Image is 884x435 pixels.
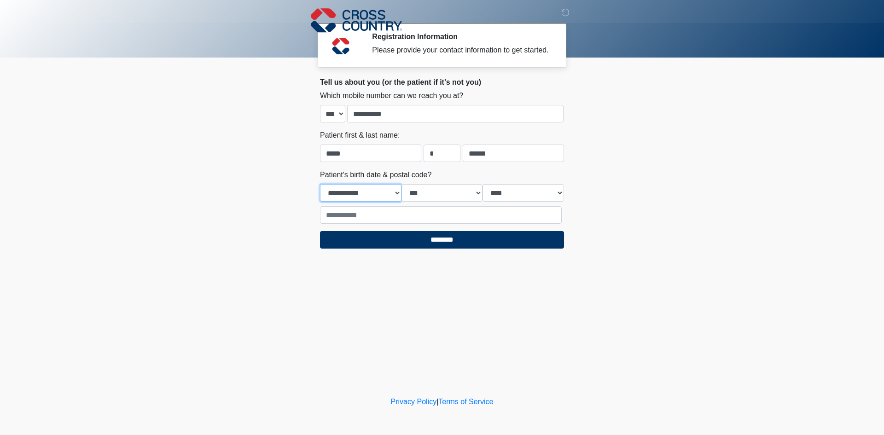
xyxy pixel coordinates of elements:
a: Terms of Service [438,398,493,406]
div: Please provide your contact information to get started. [372,45,550,56]
a: | [436,398,438,406]
h2: Tell us about you (or the patient if it's not you) [320,78,564,87]
a: Privacy Policy [391,398,437,406]
label: Which mobile number can we reach you at? [320,90,463,101]
img: Cross Country Logo [311,7,402,34]
img: Agent Avatar [327,32,355,60]
label: Patient's birth date & postal code? [320,169,431,180]
label: Patient first & last name: [320,130,400,141]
